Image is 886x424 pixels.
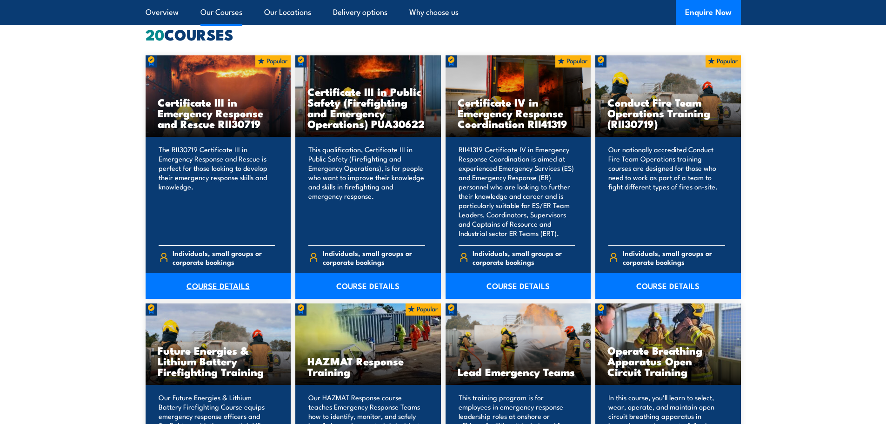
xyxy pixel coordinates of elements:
h3: Certificate III in Emergency Response and Rescue RII30719 [158,97,279,129]
span: Individuals, small groups or corporate bookings [623,249,725,266]
strong: 20 [146,22,164,46]
a: COURSE DETAILS [295,273,441,299]
h3: Certificate IV in Emergency Response Coordination RII41319 [458,97,579,129]
span: Individuals, small groups or corporate bookings [323,249,425,266]
h3: Certificate III in Public Safety (Firefighting and Emergency Operations) PUA30622 [307,86,429,129]
h3: Conduct Fire Team Operations Training (RII30719) [607,97,729,129]
h3: HAZMAT Response Training [307,356,429,377]
p: The RII30719 Certificate III in Emergency Response and Rescue is perfect for those looking to dev... [159,145,275,238]
h3: Operate Breathing Apparatus Open Circuit Training [607,345,729,377]
a: COURSE DETAILS [146,273,291,299]
h3: Lead Emergency Teams [458,366,579,377]
h2: COURSES [146,27,741,40]
span: Individuals, small groups or corporate bookings [173,249,275,266]
p: RII41319 Certificate IV in Emergency Response Coordination is aimed at experienced Emergency Serv... [459,145,575,238]
span: Individuals, small groups or corporate bookings [473,249,575,266]
p: This qualification, Certificate III in Public Safety (Firefighting and Emergency Operations), is ... [308,145,425,238]
a: COURSE DETAILS [446,273,591,299]
a: COURSE DETAILS [595,273,741,299]
p: Our nationally accredited Conduct Fire Team Operations training courses are designed for those wh... [608,145,725,238]
h3: Future Energies & Lithium Battery Firefighting Training [158,345,279,377]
